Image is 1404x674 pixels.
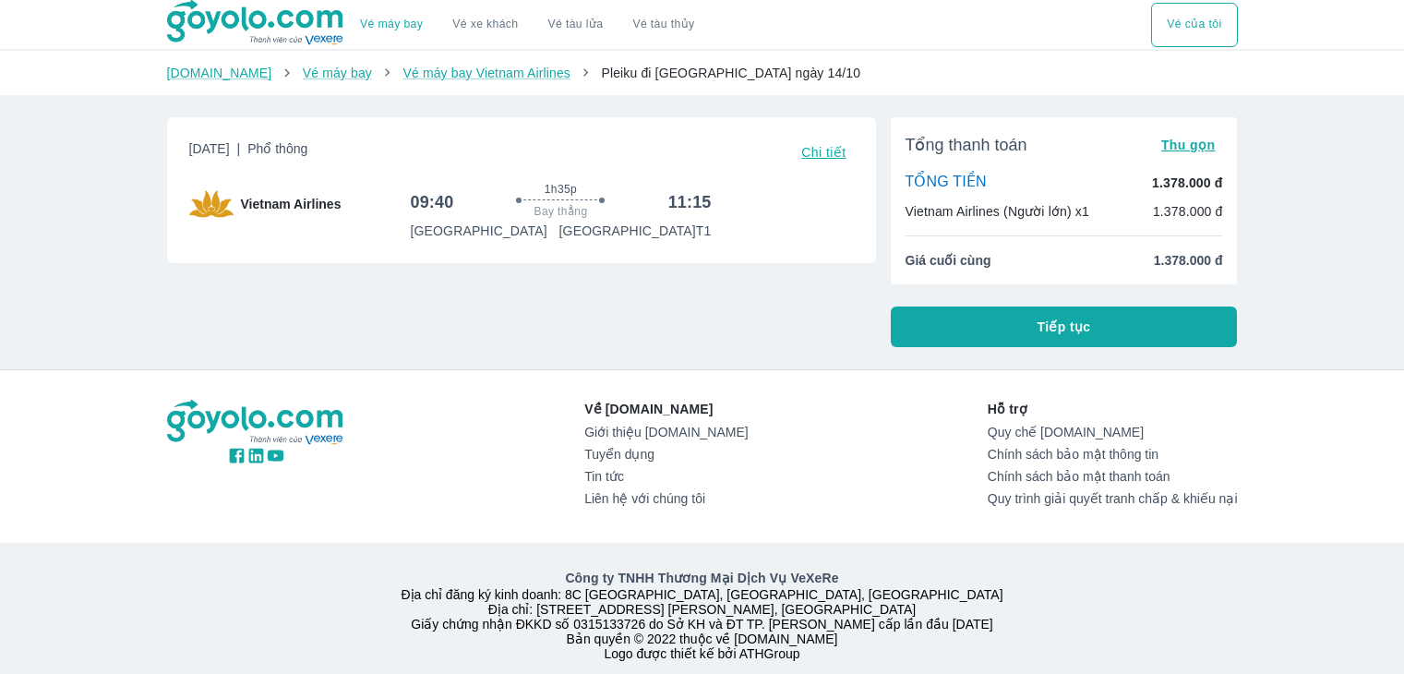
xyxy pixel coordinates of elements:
button: Chi tiết [794,139,853,165]
span: 1.378.000 đ [1154,251,1223,270]
span: [DATE] [189,139,308,165]
a: Vé máy bay Vietnam Airlines [402,66,570,80]
a: Tuyển dụng [584,447,748,462]
span: | [237,141,241,156]
p: Về [DOMAIN_NAME] [584,400,748,418]
p: 1.378.000 đ [1152,174,1222,192]
a: Vé tàu lửa [534,3,618,47]
a: Quy chế [DOMAIN_NAME] [988,425,1238,439]
span: Chi tiết [801,145,846,160]
a: Vé xe khách [452,18,518,31]
span: 1h35p [545,182,577,197]
img: logo [167,400,346,446]
p: [GEOGRAPHIC_DATA] [410,222,546,240]
a: Tin tức [584,469,748,484]
a: [DOMAIN_NAME] [167,66,272,80]
span: Thu gọn [1161,138,1216,152]
button: Vé của tôi [1151,3,1237,47]
span: Bay thẳng [534,204,588,219]
p: TỔNG TIỀN [906,173,987,193]
a: Vé máy bay [303,66,372,80]
a: Liên hệ với chúng tôi [584,491,748,506]
h6: 09:40 [410,191,453,213]
p: Vietnam Airlines (Người lớn) x1 [906,202,1089,221]
span: Tiếp tục [1038,318,1091,336]
div: Địa chỉ đăng ký kinh doanh: 8C [GEOGRAPHIC_DATA], [GEOGRAPHIC_DATA], [GEOGRAPHIC_DATA] Địa chỉ: [... [156,569,1249,661]
div: choose transportation mode [345,3,709,47]
button: Vé tàu thủy [618,3,709,47]
p: Hỗ trợ [988,400,1238,418]
span: Pleiku đi [GEOGRAPHIC_DATA] ngày 14/10 [601,66,860,80]
a: Quy trình giải quyết tranh chấp & khiếu nại [988,491,1238,506]
span: Giá cuối cùng [906,251,991,270]
span: Phổ thông [247,141,307,156]
a: Chính sách bảo mật thanh toán [988,469,1238,484]
p: [GEOGRAPHIC_DATA] T1 [559,222,712,240]
a: Chính sách bảo mật thông tin [988,447,1238,462]
a: Vé máy bay [360,18,423,31]
span: Vietnam Airlines [241,195,342,213]
div: choose transportation mode [1151,3,1237,47]
button: Thu gọn [1154,132,1223,158]
a: Giới thiệu [DOMAIN_NAME] [584,425,748,439]
button: Tiếp tục [891,307,1238,347]
p: Công ty TNHH Thương Mại Dịch Vụ VeXeRe [171,569,1234,587]
h6: 11:15 [668,191,712,213]
p: 1.378.000 đ [1153,202,1223,221]
nav: breadcrumb [167,64,1238,82]
span: Tổng thanh toán [906,134,1027,156]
